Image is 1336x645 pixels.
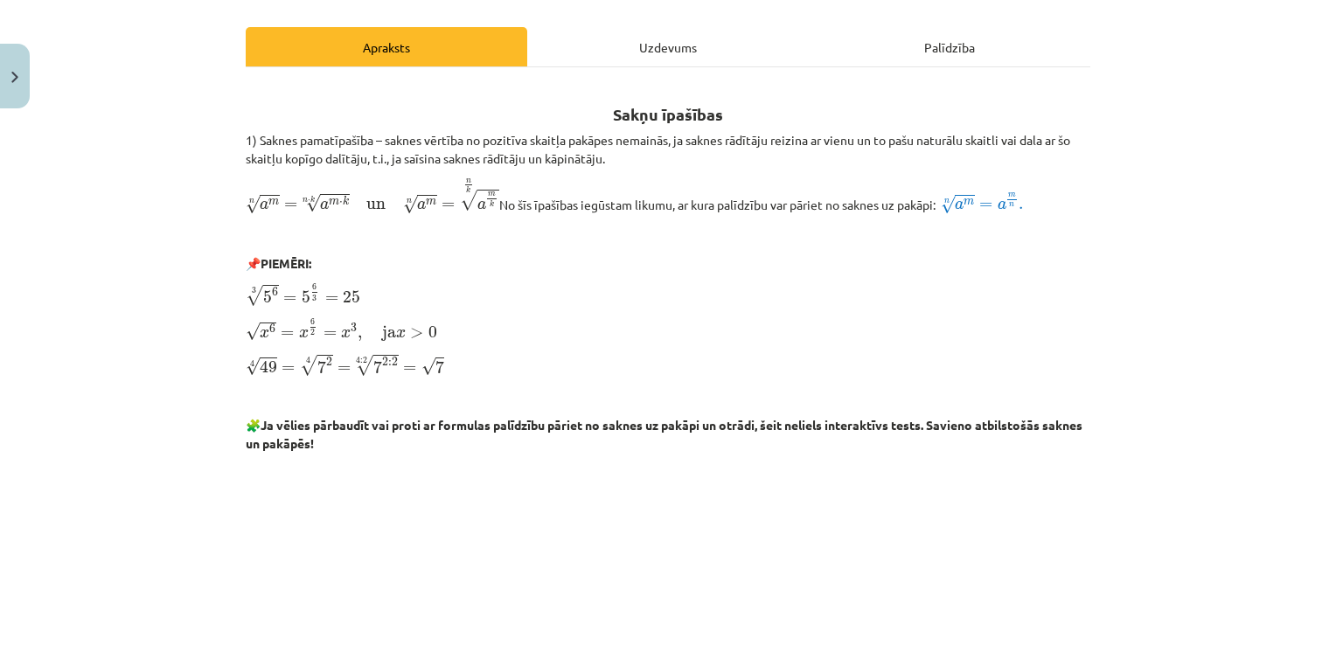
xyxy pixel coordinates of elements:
[329,199,339,205] span: m
[339,201,343,205] span: ⋅
[421,357,435,376] span: √
[320,201,329,210] span: a
[310,318,315,324] span: 6
[343,291,360,303] span: 25
[955,201,964,210] span: a
[310,329,315,336] span: 2
[442,202,455,209] span: =
[300,355,317,376] span: √
[477,201,486,210] span: a
[246,417,1082,451] b: Ja vēlies pārbaudīt vai proti ar formulas palīdzību pāriet no saknes uz pakāpi un otrādi, šeit ne...
[388,360,392,366] span: :
[527,27,809,66] div: Uzdevums
[246,178,1090,215] p: No šīs īpašības iegūstam likumu, ar kura palīdzību var pāriet no saknes uz pakāpi:
[941,195,955,213] span: √
[246,322,260,341] span: √
[998,201,1006,210] span: a
[325,295,338,302] span: =
[460,190,477,211] span: √
[246,254,1090,273] p: 📌
[302,291,310,303] span: 5
[306,194,320,212] span: √
[282,365,295,372] span: =
[260,201,268,210] span: a
[373,360,382,373] span: 7
[303,198,308,203] span: n
[396,329,406,338] span: x
[366,201,386,210] span: un
[326,357,332,366] span: 2
[809,27,1090,66] div: Palīdzība
[358,332,362,341] span: ,
[410,328,423,338] span: >
[417,201,426,210] span: a
[272,288,278,296] span: 6
[382,357,388,366] span: 2
[312,295,317,301] span: 3
[281,330,294,337] span: =
[260,329,269,338] span: x
[1009,203,1014,207] span: n
[312,284,317,290] span: 6
[260,360,277,373] span: 49
[403,195,417,213] span: √
[317,360,326,373] span: 7
[343,196,349,205] span: k
[979,202,992,209] span: =
[246,285,263,306] span: √
[299,329,309,338] span: x
[428,326,437,338] span: 0
[490,201,494,208] span: k
[426,199,436,205] span: m
[466,187,470,194] span: k
[283,295,296,302] span: =
[263,291,272,303] span: 5
[403,365,416,372] span: =
[269,324,275,333] span: 6
[613,104,723,124] b: Sakņu īpašības
[324,330,337,337] span: =
[382,326,396,342] span: ja
[246,416,1090,453] p: 🧩
[351,323,357,332] span: 3
[246,195,260,213] span: √
[246,27,527,66] div: Apraksts
[964,199,974,205] span: m
[268,199,279,205] span: m
[246,357,260,376] span: √
[466,179,471,184] span: n
[356,355,373,376] span: √
[11,72,18,83] img: icon-close-lesson-0947bae3869378f0d4975bcd49f059093ad1ed9edebbc8119c70593378902aed.svg
[284,202,297,209] span: =
[1008,193,1016,198] span: m
[435,360,444,373] span: 7
[392,357,398,366] span: 2
[261,255,311,271] b: PIEMĒRI:
[246,131,1090,168] p: 1) Saknes pamatīpašība – saknes vērtība no pozitīva skaitļa pakāpes nemainās, ja saknes rādītāju ...
[488,192,496,197] span: m
[341,329,351,338] span: x
[1019,204,1023,210] span: .
[337,365,351,372] span: =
